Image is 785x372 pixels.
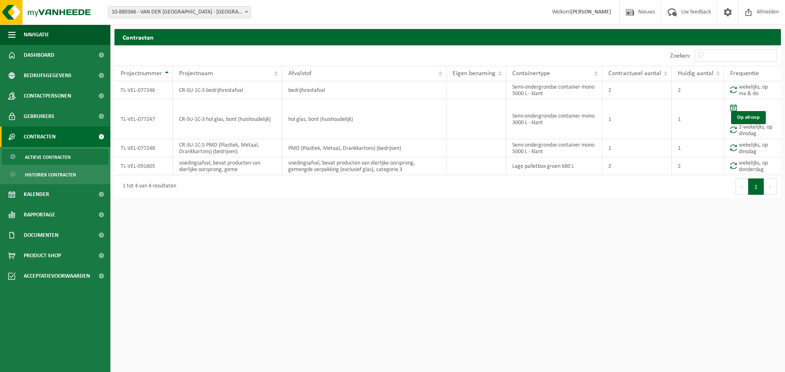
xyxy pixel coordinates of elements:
[24,45,54,65] span: Dashboard
[114,139,173,157] td: TL-VEL-077248
[282,157,446,175] td: voedingsafval, bevat producten van dierlijke oorsprong, gemengde verpakking (exclusief glas), cat...
[506,99,603,139] td: Semi-ondergrondse container mono 3000 L - klant
[672,139,724,157] td: 1
[179,70,213,77] span: Projectnaam
[24,86,71,106] span: Contactpersonen
[24,25,49,45] span: Navigatie
[2,149,108,165] a: Actieve contracten
[2,167,108,182] a: Historiek contracten
[282,99,446,139] td: hol glas, bont (huishoudelijk)
[108,6,251,18] span: 10-880366 - VAN DER VALK HOTEL BRUGGE - OOSTKAMP - OOSTKAMP
[570,9,611,15] strong: [PERSON_NAME]
[282,139,446,157] td: PMD (Plastiek, Metaal, Drankkartons) (bedrijven)
[24,106,54,127] span: Gebruikers
[114,157,173,175] td: TL-VEL-091605
[506,139,603,157] td: Semi-ondergrondse container mono 5000 L - klant
[24,266,90,286] span: Acceptatievoorwaarden
[108,7,251,18] span: 10-880366 - VAN DER VALK HOTEL BRUGGE - OOSTKAMP - OOSTKAMP
[730,70,759,77] span: Frequentie
[288,70,312,77] span: Afvalstof
[731,111,766,124] a: Op afroep
[24,245,61,266] span: Product Shop
[24,184,49,205] span: Kalender
[672,81,724,99] td: 2
[602,139,672,157] td: 1
[506,81,603,99] td: Semi-ondergrondse container mono 5000 L - klant
[24,65,72,86] span: Bedrijfsgegevens
[24,225,58,245] span: Documenten
[748,178,764,195] button: 1
[602,157,672,175] td: 2
[173,81,282,99] td: CR-SU-1C-5 bedrijfsrestafval
[453,70,496,77] span: Eigen benaming
[512,70,550,77] span: Containertype
[672,157,724,175] td: 2
[114,81,173,99] td: TL-VEL-077246
[121,70,162,77] span: Projectnummer
[173,99,282,139] td: CR-SU-1C-3 hol glas, bont (huishoudelijk)
[724,157,781,175] td: wekelijks, op donderdag
[724,99,781,139] td: 2-wekelijks, op dinsdag
[602,99,672,139] td: 1
[173,157,282,175] td: voedingsafval, bevat producten van dierlijke oorsprong, geme
[114,99,173,139] td: TL-VEL-077247
[25,149,71,165] span: Actieve contracten
[670,53,691,59] label: Zoeken:
[114,29,781,45] h2: Contracten
[173,139,282,157] td: CR-SU-1C-5 PMD (Plastiek, Metaal, Drankkartons) (bedrijven)
[724,139,781,157] td: wekelijks, op dinsdag
[735,178,748,195] button: Previous
[724,81,781,99] td: wekelijks, op ma & do
[119,179,176,194] div: 1 tot 4 van 4 resultaten
[764,178,777,195] button: Next
[24,205,55,225] span: Rapportage
[282,81,446,99] td: bedrijfsrestafval
[25,167,76,183] span: Historiek contracten
[608,70,661,77] span: Contractueel aantal
[506,157,603,175] td: Lage palletbox groen 680 L
[678,70,713,77] span: Huidig aantal
[602,81,672,99] td: 2
[24,127,56,147] span: Contracten
[672,99,724,139] td: 1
